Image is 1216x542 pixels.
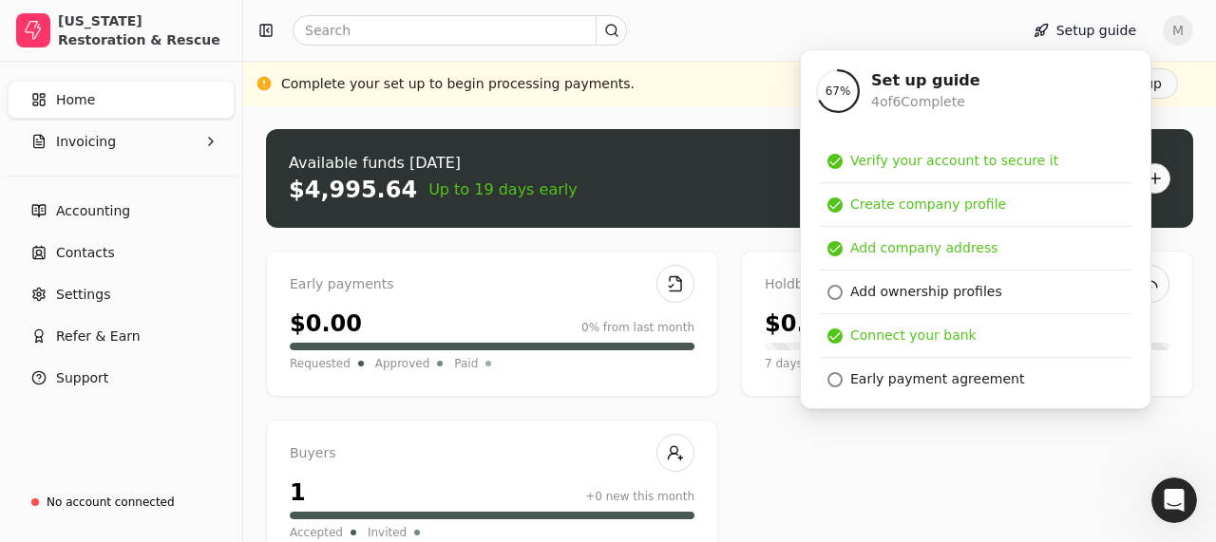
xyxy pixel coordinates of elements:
div: Complete your set up to begin processing payments. [281,74,635,94]
button: M [1163,15,1193,46]
span: Contacts [56,243,115,263]
span: Paid [454,354,478,373]
span: Invoicing [56,132,116,152]
input: Search [293,15,627,46]
span: Home [56,90,95,110]
span: Approved [375,354,430,373]
div: $4,995.64 [289,175,417,205]
div: Connect your bank [850,326,977,346]
div: 1 [290,476,306,510]
button: Invoicing [8,122,235,160]
div: +0 new this month [585,488,694,505]
div: 0% from last month [581,319,694,336]
div: Setup guide [800,49,1151,409]
button: Support [8,359,235,397]
a: Accounting [8,192,235,230]
iframe: Intercom live chat [1151,477,1197,523]
span: Support [56,368,108,388]
div: Create company profile [850,195,1006,215]
div: $0.00 [290,307,362,341]
div: Set up guide [871,69,980,92]
span: 67 % [826,83,851,100]
a: Home [8,81,235,119]
span: Accounting [56,201,130,221]
span: Up to 19 days early [428,178,578,201]
span: Settings [56,285,110,305]
button: Refer & Earn [8,317,235,355]
div: Add company address [850,238,998,258]
span: Requested [290,354,351,373]
div: Buyers [290,443,694,464]
div: Holdback repayment [765,274,1169,295]
div: [US_STATE] Restoration & Rescue [58,11,226,49]
div: 4 of 6 Complete [871,92,980,112]
div: Early payment agreement [850,369,1024,389]
span: Refer & Earn [56,327,141,346]
span: Invited [368,523,407,542]
div: No account connected [47,494,175,511]
button: Setup guide [1018,15,1151,46]
span: Accepted [290,523,343,542]
div: Available funds [DATE] [289,152,578,175]
a: No account connected [8,485,235,519]
span: 7 days [765,354,803,373]
div: $0.00 [765,307,837,341]
div: Verify your account to secure it [850,151,1058,171]
a: Contacts [8,234,235,271]
a: Settings [8,275,235,313]
div: Early payments [290,274,694,295]
div: Add ownership profiles [850,282,1002,302]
